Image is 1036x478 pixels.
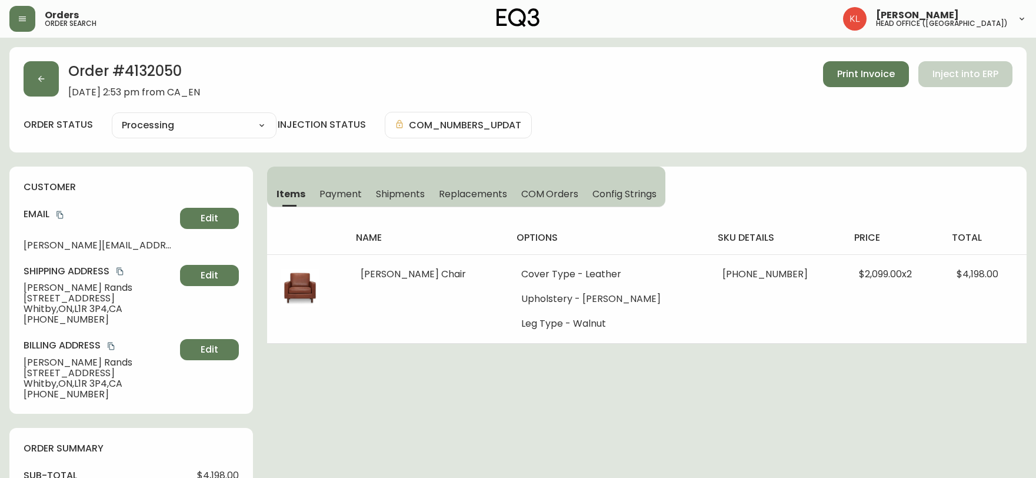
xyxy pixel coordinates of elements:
[68,87,200,98] span: [DATE] 2:53 pm from CA_EN
[952,231,1017,244] h4: total
[854,231,933,244] h4: price
[180,265,239,286] button: Edit
[837,68,895,81] span: Print Invoice
[361,267,466,281] span: [PERSON_NAME] Chair
[45,11,79,20] span: Orders
[24,208,175,221] h4: Email
[439,188,507,200] span: Replacements
[278,118,366,131] h4: injection status
[718,231,835,244] h4: sku details
[281,269,319,307] img: 0adb919b-77fc-474c-90aa-c0f1f3867e88.jpg
[521,294,695,304] li: Upholstery - [PERSON_NAME]
[105,340,117,352] button: copy
[24,368,175,379] span: [STREET_ADDRESS]
[843,7,867,31] img: 2c0c8aa7421344cf0398c7f872b772b5
[376,188,425,200] span: Shipments
[24,304,175,314] span: Whitby , ON , L1R 3P4 , CA
[180,339,239,360] button: Edit
[876,20,1008,27] h5: head office ([GEOGRAPHIC_DATA])
[24,265,175,278] h4: Shipping Address
[45,20,96,27] h5: order search
[356,231,498,244] h4: name
[201,212,218,225] span: Edit
[24,442,239,455] h4: order summary
[24,314,175,325] span: [PHONE_NUMBER]
[114,265,126,277] button: copy
[24,283,175,293] span: [PERSON_NAME] Rands
[722,267,808,281] span: [PHONE_NUMBER]
[201,343,218,356] span: Edit
[319,188,362,200] span: Payment
[876,11,959,20] span: [PERSON_NAME]
[68,61,200,87] h2: Order # 4132050
[24,118,93,131] label: order status
[180,208,239,229] button: Edit
[277,188,305,200] span: Items
[823,61,909,87] button: Print Invoice
[592,188,656,200] span: Config Strings
[859,267,912,281] span: $2,099.00 x 2
[24,240,175,251] span: [PERSON_NAME][EMAIL_ADDRESS][PERSON_NAME][DOMAIN_NAME]
[497,8,540,27] img: logo
[24,293,175,304] span: [STREET_ADDRESS]
[521,269,695,280] li: Cover Type - Leather
[957,267,998,281] span: $4,198.00
[24,181,239,194] h4: customer
[201,269,218,282] span: Edit
[54,209,66,221] button: copy
[521,318,695,329] li: Leg Type - Walnut
[517,231,699,244] h4: options
[521,188,579,200] span: COM Orders
[24,339,175,352] h4: Billing Address
[24,379,175,389] span: Whitby , ON , L1R 3P4 , CA
[24,357,175,368] span: [PERSON_NAME] Rands
[24,389,175,400] span: [PHONE_NUMBER]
